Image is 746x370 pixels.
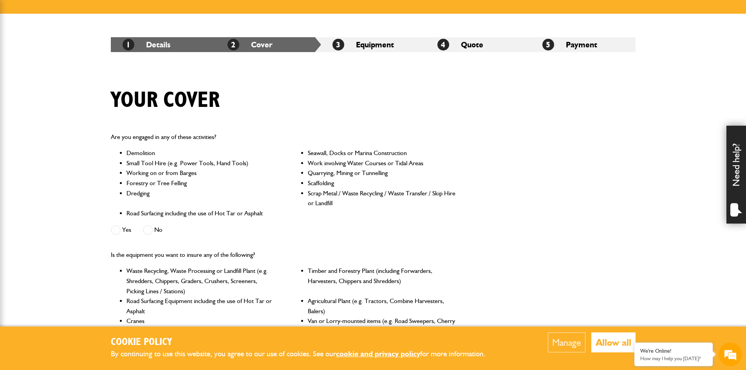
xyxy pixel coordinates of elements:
[10,142,143,235] textarea: Type your message and hit 'Enter'
[640,356,707,361] p: How may I help you today?
[126,188,275,208] li: Dredging
[111,348,499,360] p: By continuing to use this website, you agree to our use of cookies. See our for more information.
[10,96,143,113] input: Enter your email address
[126,168,275,178] li: Working on or from Barges
[591,332,636,352] button: Allow all
[10,119,143,136] input: Enter your phone number
[332,39,344,51] span: 3
[10,72,143,90] input: Enter your last name
[128,4,147,23] div: Minimize live chat window
[13,43,33,54] img: d_20077148190_company_1631870298795_20077148190
[216,37,321,52] li: Cover
[143,225,163,235] label: No
[126,158,275,168] li: Small Tool Hire (e.g. Power Tools, Hand Tools)
[726,126,746,224] div: Need help?
[123,40,170,49] a: 1Details
[308,296,456,316] li: Agricultural Plant (e.g. Tractors, Combine Harvesters, Balers)
[548,332,585,352] button: Manage
[640,348,707,354] div: We're Online!
[321,37,426,52] li: Equipment
[308,316,456,336] li: Van or Lorry-mounted items (e.g. Road Sweepers, Cherry Pickers, Volumetric Mixers)
[426,37,531,52] li: Quote
[308,168,456,178] li: Quarrying, Mining or Tunnelling
[126,316,275,336] li: Cranes
[123,39,134,51] span: 1
[308,158,456,168] li: Work involving Water Courses or Tidal Areas
[308,266,456,296] li: Timber and Forestry Plant (including Forwarders, Harvesters, Chippers and Shredders)
[437,39,449,51] span: 4
[531,37,636,52] li: Payment
[228,39,239,51] span: 2
[126,148,275,158] li: Demolition
[107,241,142,252] em: Start Chat
[126,208,275,218] li: Road Surfacing including the use of Hot Tar or Asphalt
[111,132,457,142] p: Are you engaged in any of these activities?
[308,178,456,188] li: Scaffolding
[126,178,275,188] li: Forestry or Tree Felling
[542,39,554,51] span: 5
[336,349,420,358] a: cookie and privacy policy
[308,148,456,158] li: Seawall, Docks or Marina Construction
[41,44,132,54] div: Chat with us now
[111,225,131,235] label: Yes
[126,296,275,316] li: Road Surfacing Equipment including the use of Hot Tar or Asphalt
[111,250,457,260] p: Is the equipment you want to insure any of the following?
[126,266,275,296] li: Waste Recycling, Waste Processing or Landfill Plant (e.g. Shredders, Chippers, Graders, Crushers,...
[111,87,220,114] h1: Your cover
[308,188,456,208] li: Scrap Metal / Waste Recycling / Waste Transfer / Skip Hire or Landfill
[111,336,499,348] h2: Cookie Policy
